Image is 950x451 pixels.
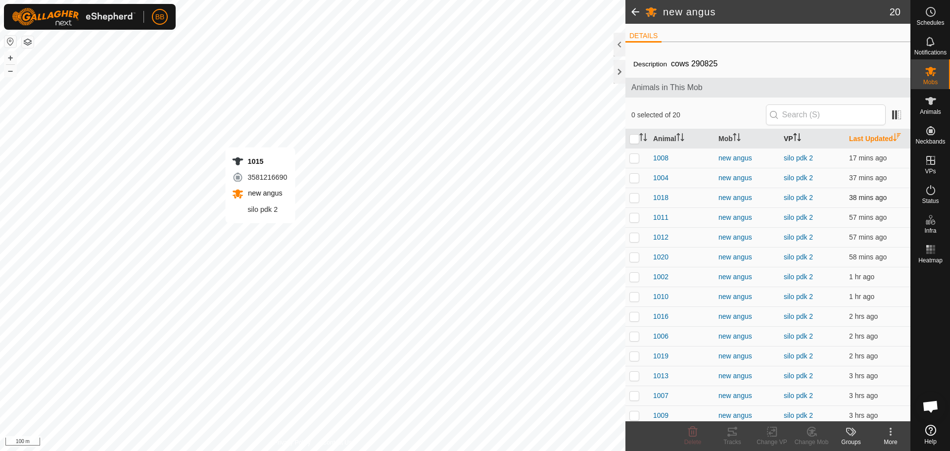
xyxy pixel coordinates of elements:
div: new angus [718,193,776,203]
span: 1019 [653,351,668,361]
a: silo pdk 2 [784,392,813,400]
span: Schedules [916,20,944,26]
h2: new angus [663,6,890,18]
span: 2 Oct 2025, 9:21 pm [849,174,887,182]
a: silo pdk 2 [784,293,813,301]
a: silo pdk 2 [784,233,813,241]
span: Animals in This Mob [631,82,904,94]
button: + [4,52,16,64]
span: Animals [920,109,941,115]
span: Status [922,198,939,204]
a: silo pdk 2 [784,372,813,380]
span: 2 Oct 2025, 7:21 pm [849,312,878,320]
div: new angus [718,311,776,322]
span: 2 Oct 2025, 9:01 pm [849,253,887,261]
div: new angus [718,212,776,223]
span: 2 Oct 2025, 9:21 pm [849,194,887,201]
span: 1004 [653,173,668,183]
th: VP [780,129,845,149]
a: silo pdk 2 [784,194,813,201]
span: 2 Oct 2025, 9:01 pm [849,233,887,241]
span: 1007 [653,391,668,401]
span: Help [924,439,937,445]
span: Notifications [914,50,947,55]
span: 20 [890,4,901,19]
span: 2 Oct 2025, 9:41 pm [849,154,887,162]
div: new angus [718,173,776,183]
span: 1012 [653,232,668,243]
div: new angus [718,232,776,243]
span: 1011 [653,212,668,223]
div: Tracks [712,438,752,447]
span: 1006 [653,331,668,342]
a: silo pdk 2 [784,253,813,261]
a: silo pdk 2 [784,332,813,340]
li: DETAILS [625,31,662,43]
a: silo pdk 2 [784,273,813,281]
span: 2 Oct 2025, 9:01 pm [849,213,887,221]
span: new angus [245,189,282,197]
div: Change VP [752,438,792,447]
a: Privacy Policy [274,438,311,447]
a: Help [911,421,950,449]
th: Last Updated [845,129,910,149]
span: 2 Oct 2025, 8:01 pm [849,273,874,281]
span: 2 Oct 2025, 7:21 pm [849,332,878,340]
span: Infra [924,228,936,234]
span: 1002 [653,272,668,282]
th: Mob [714,129,780,149]
span: 1016 [653,311,668,322]
div: new angus [718,351,776,361]
p-sorticon: Activate to sort [639,135,647,143]
label: Description [633,60,667,68]
span: BB [155,12,165,22]
span: cows 290825 [667,55,721,72]
span: Heatmap [918,257,943,263]
span: Delete [684,439,702,446]
div: new angus [718,153,776,163]
button: Map Layers [22,36,34,48]
span: 2 Oct 2025, 7:11 pm [849,352,878,360]
a: silo pdk 2 [784,352,813,360]
th: Animal [649,129,714,149]
div: new angus [718,252,776,262]
a: silo pdk 2 [784,174,813,182]
a: silo pdk 2 [784,312,813,320]
span: 2 Oct 2025, 6:51 pm [849,372,878,380]
a: silo pdk 2 [784,213,813,221]
div: new angus [718,292,776,302]
div: Open chat [916,392,946,421]
button: Reset Map [4,36,16,48]
input: Search (S) [766,104,886,125]
div: 3581216690 [232,171,287,183]
div: new angus [718,331,776,342]
img: Gallagher Logo [12,8,136,26]
div: More [871,438,910,447]
span: 1010 [653,292,668,302]
button: – [4,65,16,77]
div: 1015 [232,155,287,167]
p-sorticon: Activate to sort [893,135,901,143]
p-sorticon: Activate to sort [676,135,684,143]
span: 1020 [653,252,668,262]
a: silo pdk 2 [784,154,813,162]
div: new angus [718,272,776,282]
span: Mobs [923,79,938,85]
p-sorticon: Activate to sort [733,135,741,143]
span: 2 Oct 2025, 8:01 pm [849,293,874,301]
div: Groups [831,438,871,447]
a: Contact Us [323,438,352,447]
span: Neckbands [915,139,945,145]
a: silo pdk 2 [784,411,813,419]
span: 2 Oct 2025, 6:31 pm [849,411,878,419]
span: 1018 [653,193,668,203]
div: new angus [718,410,776,421]
span: 1009 [653,410,668,421]
div: silo pdk 2 [232,203,287,215]
span: 0 selected of 20 [631,110,766,120]
p-sorticon: Activate to sort [793,135,801,143]
span: 1013 [653,371,668,381]
div: Change Mob [792,438,831,447]
span: 1008 [653,153,668,163]
div: new angus [718,391,776,401]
